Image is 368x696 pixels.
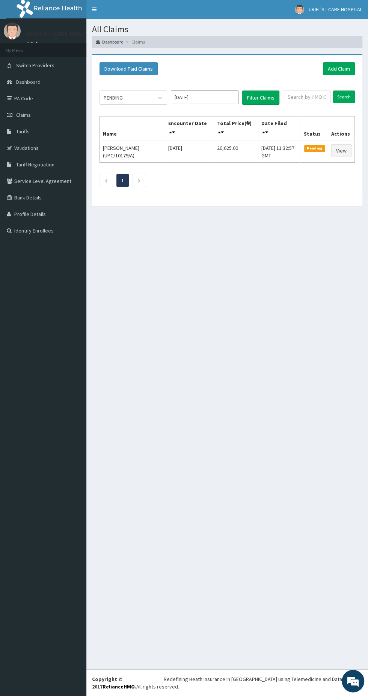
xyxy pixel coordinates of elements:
[323,62,355,75] a: Add Claim
[300,116,328,141] th: Status
[304,145,325,152] span: Pending
[104,94,123,101] div: PENDING
[92,24,362,34] h1: All Claims
[103,683,135,690] a: RelianceHMO
[86,669,368,696] footer: All rights reserved.
[104,177,108,184] a: Previous page
[92,676,136,690] strong: Copyright © 2017 .
[16,128,30,135] span: Tariffs
[100,62,158,75] button: Download Paid Claims
[16,79,41,85] span: Dashboard
[16,112,31,118] span: Claims
[4,23,21,39] img: User Image
[258,141,300,163] td: [DATE] 11:32:57 GMT
[16,62,54,69] span: Switch Providers
[96,39,124,45] a: Dashboard
[309,6,362,13] span: URIEL'S I-CARE HOSPITAL
[164,675,362,683] div: Redefining Heath Insurance in [GEOGRAPHIC_DATA] using Telemedicine and Data Science!
[100,116,165,141] th: Name
[295,5,304,14] img: User Image
[137,177,141,184] a: Next page
[331,144,351,157] a: View
[258,116,300,141] th: Date Filed
[328,116,354,141] th: Actions
[100,141,165,163] td: [PERSON_NAME] (UPC/10179/A)
[124,39,145,45] li: Claims
[26,41,44,46] a: Online
[165,116,214,141] th: Encounter Date
[171,91,238,104] input: Select Month and Year
[16,161,54,168] span: Tariff Negotiation
[283,91,330,103] input: Search by HMO ID
[165,141,214,163] td: [DATE]
[26,30,99,37] p: URIEL'S I-CARE HOSPITAL
[214,141,258,163] td: 20,625.00
[333,91,355,103] input: Search
[242,91,279,105] button: Filter Claims
[121,177,124,184] a: Page 1 is your current page
[214,116,258,141] th: Total Price(₦)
